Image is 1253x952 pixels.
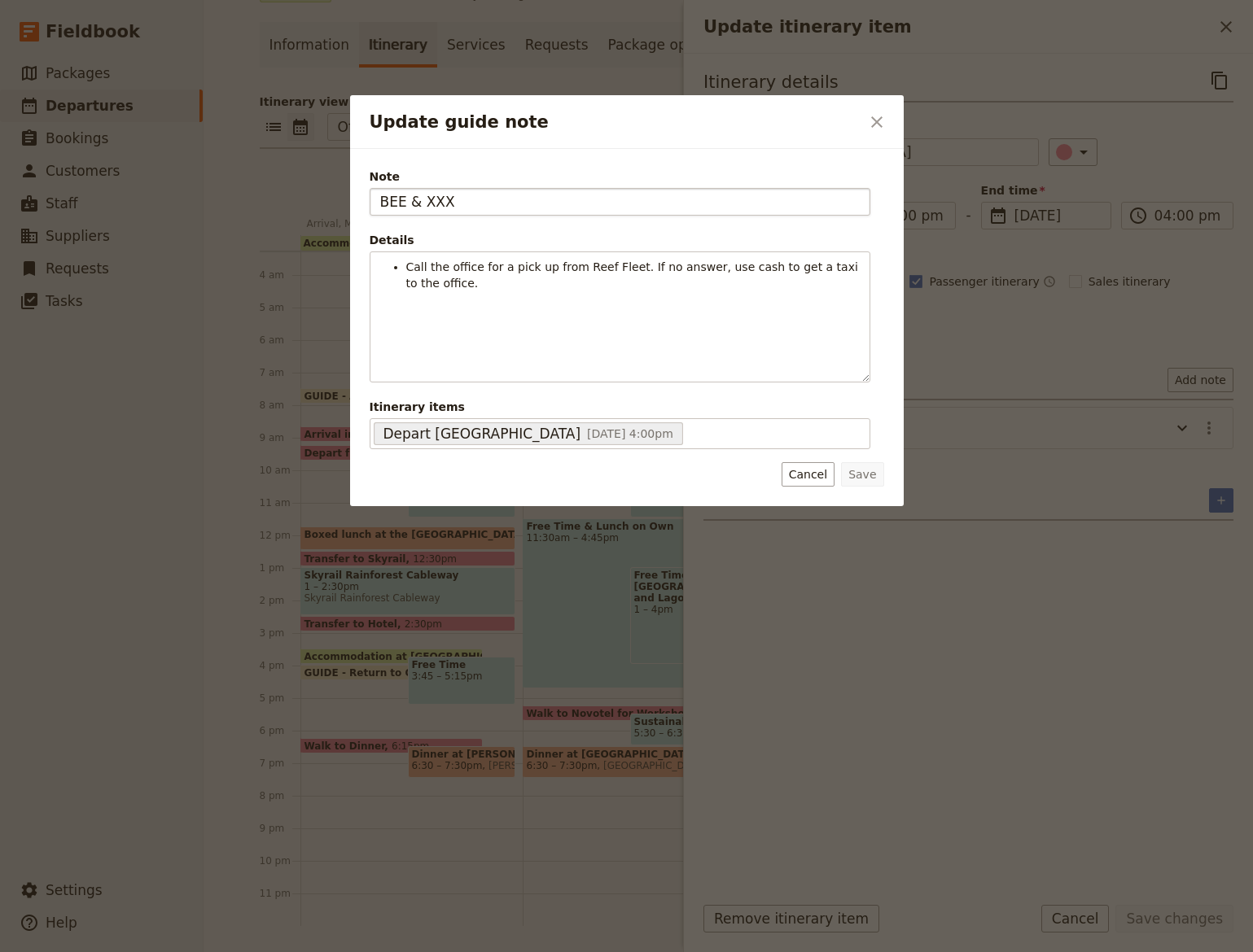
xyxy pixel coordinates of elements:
span: Itinerary items [370,399,870,415]
input: Note [370,188,870,216]
h2: Update guide note [370,110,860,134]
button: Save [841,462,883,487]
span: [DATE] 4:00pm [587,427,673,440]
span: Note [370,168,870,185]
button: Close dialog [863,108,891,136]
span: Call the office for a pick up from Reef Fleet. If no answer, use cash to get a taxi to the office. [406,260,862,290]
span: Depart [GEOGRAPHIC_DATA] [383,424,581,443]
div: Details [370,232,870,248]
button: Cancel [782,462,835,487]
